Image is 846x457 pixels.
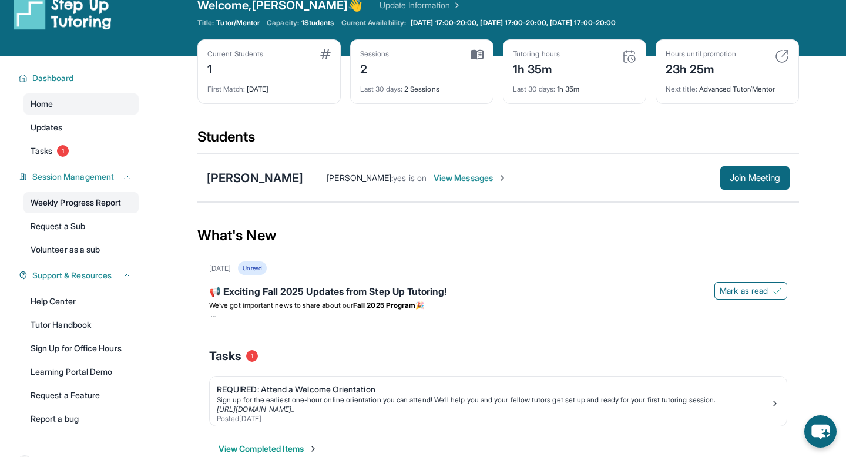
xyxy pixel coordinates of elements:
[209,348,241,364] span: Tasks
[23,408,139,429] a: Report a bug
[32,171,114,183] span: Session Management
[408,18,618,28] a: [DATE] 17:00-20:00, [DATE] 17:00-20:00, [DATE] 17:00-20:00
[23,314,139,335] a: Tutor Handbook
[513,59,560,78] div: 1h 35m
[360,59,390,78] div: 2
[209,284,787,301] div: 📢 Exciting Fall 2025 Updates from Step Up Tutoring!
[209,301,353,310] span: We’ve got important news to share about our
[393,173,427,183] span: yes is on
[773,286,782,295] img: Mark as read
[353,301,415,310] strong: Fall 2025 Program
[320,49,331,59] img: card
[730,174,780,182] span: Join Meeting
[415,301,424,310] span: 🎉
[207,59,263,78] div: 1
[207,49,263,59] div: Current Students
[31,98,53,110] span: Home
[23,338,139,359] a: Sign Up for Office Hours
[216,18,260,28] span: Tutor/Mentor
[31,145,52,157] span: Tasks
[23,93,139,115] a: Home
[197,127,799,153] div: Students
[23,216,139,237] a: Request a Sub
[23,140,139,162] a: Tasks1
[434,172,507,184] span: View Messages
[28,72,132,84] button: Dashboard
[23,117,139,138] a: Updates
[411,18,616,28] span: [DATE] 17:00-20:00, [DATE] 17:00-20:00, [DATE] 17:00-20:00
[360,78,484,94] div: 2 Sessions
[32,72,74,84] span: Dashboard
[217,414,770,424] div: Posted [DATE]
[360,85,402,93] span: Last 30 days :
[23,361,139,382] a: Learning Portal Demo
[471,49,484,60] img: card
[622,49,636,63] img: card
[720,166,790,190] button: Join Meeting
[32,270,112,281] span: Support & Resources
[327,173,393,183] span: [PERSON_NAME] :
[666,59,736,78] div: 23h 25m
[360,49,390,59] div: Sessions
[513,78,636,94] div: 1h 35m
[31,122,63,133] span: Updates
[714,282,787,300] button: Mark as read
[197,18,214,28] span: Title:
[341,18,406,28] span: Current Availability:
[210,377,787,426] a: REQUIRED: Attend a Welcome OrientationSign up for the earliest one-hour online orientation you ca...
[513,49,560,59] div: Tutoring hours
[57,145,69,157] span: 1
[217,384,770,395] div: REQUIRED: Attend a Welcome Orientation
[217,395,770,405] div: Sign up for the earliest one-hour online orientation you can attend! We’ll help you and your fell...
[267,18,299,28] span: Capacity:
[217,405,295,414] a: [URL][DOMAIN_NAME]..
[209,264,231,273] div: [DATE]
[720,285,768,297] span: Mark as read
[775,49,789,63] img: card
[197,210,799,261] div: What's New
[804,415,837,448] button: chat-button
[28,270,132,281] button: Support & Resources
[666,49,736,59] div: Hours until promotion
[23,385,139,406] a: Request a Feature
[513,85,555,93] span: Last 30 days :
[219,443,318,455] button: View Completed Items
[666,78,789,94] div: Advanced Tutor/Mentor
[207,170,303,186] div: [PERSON_NAME]
[23,239,139,260] a: Volunteer as a sub
[23,192,139,213] a: Weekly Progress Report
[23,291,139,312] a: Help Center
[246,350,258,362] span: 1
[207,78,331,94] div: [DATE]
[238,261,266,275] div: Unread
[28,171,132,183] button: Session Management
[498,173,507,183] img: Chevron-Right
[666,85,697,93] span: Next title :
[301,18,334,28] span: 1 Students
[207,85,245,93] span: First Match :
